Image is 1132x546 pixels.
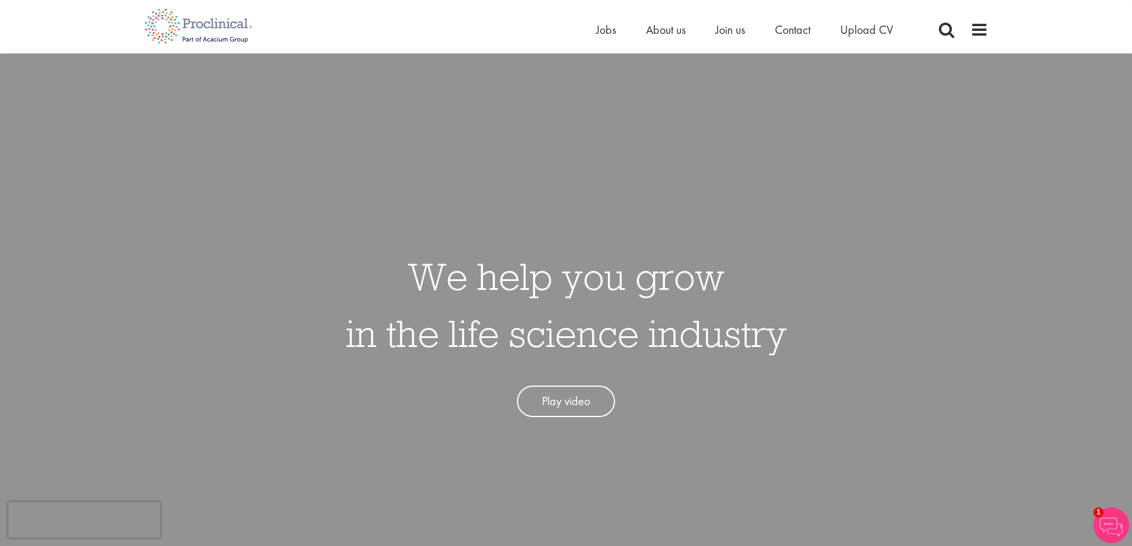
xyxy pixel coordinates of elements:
a: About us [646,22,686,37]
a: Contact [775,22,811,37]
a: Join us [715,22,745,37]
a: Play video [517,386,615,417]
img: Chatbot [1093,507,1129,543]
h1: We help you grow in the life science industry [346,248,787,362]
span: 1 [1093,507,1103,517]
a: Upload CV [840,22,893,37]
a: Jobs [596,22,616,37]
